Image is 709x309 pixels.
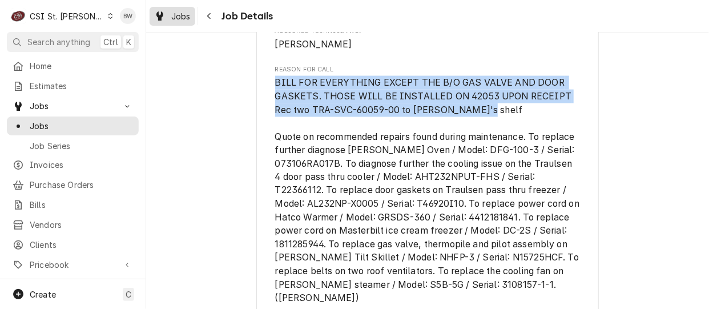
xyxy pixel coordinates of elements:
[30,100,116,112] span: Jobs
[30,10,104,22] div: CSI St. [PERSON_NAME]
[275,26,581,51] div: Assigned Technician(s)
[126,288,131,300] span: C
[30,159,133,171] span: Invoices
[7,155,139,174] a: Invoices
[275,76,581,306] span: Reason For Call
[30,120,133,132] span: Jobs
[10,8,26,24] div: C
[7,276,139,295] a: Reports
[10,8,26,24] div: CSI St. Louis's Avatar
[30,199,133,211] span: Bills
[200,7,219,25] button: Navigate back
[275,38,581,51] span: Assigned Technician(s)
[150,7,195,26] a: Jobs
[30,239,133,251] span: Clients
[7,117,139,135] a: Jobs
[30,80,133,92] span: Estimates
[120,8,136,24] div: Brad Wicks's Avatar
[275,39,352,50] span: [PERSON_NAME]
[7,195,139,214] a: Bills
[7,57,139,75] a: Home
[275,77,582,304] span: BILL FOR EVERYTHING EXCEPT THE B/O GAS VALVE AND DOOR GASKETS. THOSE WILL BE INSTALLED ON 42053 U...
[27,36,90,48] span: Search anything
[30,259,116,271] span: Pricebook
[30,179,133,191] span: Purchase Orders
[275,65,581,306] div: Reason For Call
[126,36,131,48] span: K
[7,77,139,95] a: Estimates
[171,10,191,22] span: Jobs
[120,8,136,24] div: BW
[103,36,118,48] span: Ctrl
[7,137,139,155] a: Job Series
[219,9,273,24] span: Job Details
[7,32,139,52] button: Search anythingCtrlK
[7,235,139,254] a: Clients
[7,97,139,115] a: Go to Jobs
[30,60,133,72] span: Home
[30,140,133,152] span: Job Series
[30,290,56,299] span: Create
[7,255,139,274] a: Go to Pricebook
[275,65,581,74] span: Reason For Call
[30,219,133,231] span: Vendors
[7,175,139,194] a: Purchase Orders
[7,215,139,234] a: Vendors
